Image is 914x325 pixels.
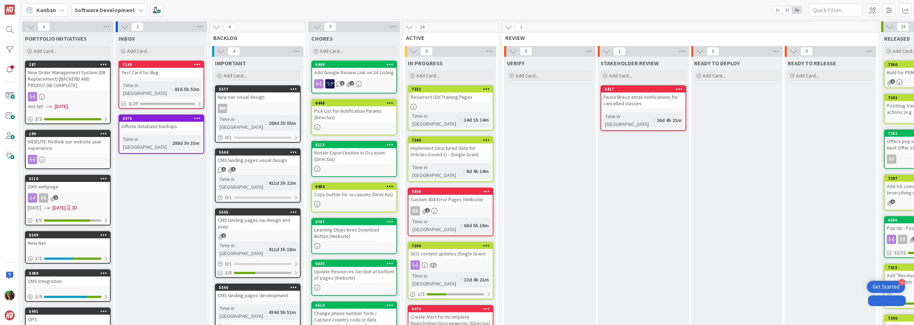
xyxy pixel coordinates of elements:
[28,204,41,212] span: [DATE]
[119,35,135,42] span: INBOX
[119,68,204,77] div: Test Card for Bug
[129,100,138,107] span: 0/29
[408,188,493,195] div: 6898
[464,167,491,175] div: 8d 4h 14m
[312,219,396,241] div: 6787Learning Objectives Download Button (Website)
[412,87,493,92] div: 7331
[216,209,300,231] div: 5545CMS landing pages sw design and prep
[408,86,493,102] div: 7331Resurrect Old Training Pages
[408,306,493,312] div: 6470
[215,85,301,143] a: 5577New nav visual designBMTime in [GEOGRAPHIC_DATA]:288d 3h 55m0/1
[216,92,300,102] div: New nav visual design
[26,254,110,263] div: 1/2
[266,119,267,127] span: :
[267,179,298,187] div: 411d 3h 22m
[311,218,397,254] a: 6787Learning Objectives Download Button (Website)
[173,85,201,93] div: 83d 5h 52m
[119,122,204,131] div: Offsite database backups
[26,131,110,137] div: 199
[312,148,396,164] div: Roster Export button in Occasion (Directus)
[122,116,204,121] div: 6376
[26,232,110,248] div: 5549New Nav
[655,116,683,124] div: 26d 4h 21m
[121,135,169,151] div: Time in [GEOGRAPHIC_DATA]
[312,142,396,164] div: 6515Roster Export button in Occasion (Directus)
[461,276,462,284] span: :
[462,276,491,284] div: 22d 4h 21m
[412,189,493,194] div: 6898
[792,6,802,14] span: 3x
[324,22,336,31] span: 9
[119,61,204,68] div: 7149
[219,210,300,215] div: 5545
[170,139,201,147] div: 288d 3h 33m
[25,35,87,42] span: PORTFOLIO INITIATIVES
[26,315,110,324] div: OPS
[35,115,42,123] span: 3 / 3
[315,101,396,106] div: 6448
[216,104,300,113] div: BM
[26,68,110,90] div: New Order Management System (EB Replacement) [BACKEND AND PRODUT DB COMPLETE]
[312,260,396,267] div: 6835
[119,61,204,77] div: 7149Test Card for Bug
[266,245,267,253] span: :
[228,47,240,56] span: 4
[507,60,524,67] span: VERIFY
[515,23,527,31] span: 1
[29,176,110,181] div: 6110
[782,6,792,14] span: 2x
[219,285,300,290] div: 5546
[899,279,905,285] div: 4
[462,116,491,124] div: 14d 1h 14m
[26,182,110,191] div: OKR webpage
[225,134,232,141] span: 0 / 1
[26,270,110,276] div: 5489
[215,148,301,203] a: 5544CMS landing pages visual designTime in [GEOGRAPHIC_DATA]:411d 3h 22m0/1
[408,242,493,299] a: 7306SEO content updates (Single Grain)Time in [GEOGRAPHIC_DATA]:22d 4h 21m1/3
[312,183,396,199] div: 6484Copy button for occasions (Directus)
[406,34,490,41] span: ACTIVE
[654,116,655,124] span: :
[215,60,246,67] span: IMPORTANT
[29,309,110,314] div: 5491
[35,255,42,262] span: 1 / 2
[312,260,396,283] div: 6835Update Resources Section at bottom of pages (Website)
[54,195,58,200] span: 1
[5,5,15,15] img: Visit kanbanzone.com
[461,116,462,124] span: :
[312,61,396,68] div: 6486
[26,61,110,68] div: 187
[216,259,300,268] div: 0/1
[873,283,899,290] div: Get Started
[312,106,396,122] div: Pick List for Notification Params (Directus)
[55,103,68,110] span: [DATE]
[35,293,42,300] span: 1 / 4
[418,290,425,298] span: 1/3
[29,233,110,238] div: 5549
[898,235,907,244] div: SS
[216,149,300,165] div: 5544CMS landing pages visual design
[26,232,110,238] div: 5549
[425,208,430,213] span: 1
[26,176,110,182] div: 6110
[412,306,493,311] div: 6470
[462,222,491,229] div: 68d 5h 19m
[411,206,420,215] div: SS
[215,208,301,278] a: 5545CMS landing pages sw design and prepTime in [GEOGRAPHIC_DATA]:411d 3h 18m0/13/8
[408,143,493,159] div: Implement structured data for Articles (round 1) - (Single Grain)
[26,193,110,203] div: SS
[408,249,493,258] div: SEO content updates (Single Grain)
[221,167,226,172] span: 1
[315,142,396,147] div: 6515
[213,34,297,41] span: BACKLOG
[26,276,110,286] div: CMS Integration
[890,199,895,204] span: 1
[884,35,910,42] span: RELEASED
[416,23,428,31] span: 24
[463,167,464,175] span: :
[72,204,77,212] div: 3D
[223,23,235,31] span: 4
[887,154,896,164] div: SS
[26,308,110,315] div: 5491
[350,81,354,86] span: 2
